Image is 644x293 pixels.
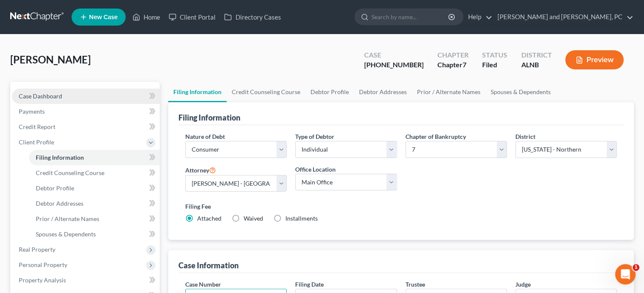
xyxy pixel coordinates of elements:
[412,82,486,102] a: Prior / Alternate Names
[615,264,635,284] iframe: Intercom live chat
[12,273,160,288] a: Property Analysis
[437,50,469,60] div: Chapter
[19,138,54,146] span: Client Profile
[464,9,492,25] a: Help
[227,82,305,102] a: Credit Counseling Course
[29,211,160,227] a: Prior / Alternate Names
[371,9,449,25] input: Search by name...
[185,280,221,289] label: Case Number
[632,264,639,271] span: 1
[354,82,412,102] a: Debtor Addresses
[29,165,160,181] a: Credit Counseling Course
[515,132,535,141] label: District
[364,50,424,60] div: Case
[178,260,239,270] div: Case Information
[19,92,62,100] span: Case Dashboard
[521,60,552,70] div: ALNB
[405,132,466,141] label: Chapter of Bankruptcy
[220,9,285,25] a: Directory Cases
[36,230,96,238] span: Spouses & Dependents
[185,132,225,141] label: Nature of Debt
[128,9,164,25] a: Home
[521,50,552,60] div: District
[12,119,160,135] a: Credit Report
[364,60,424,70] div: [PHONE_NUMBER]
[463,60,466,69] span: 7
[12,104,160,119] a: Payments
[29,181,160,196] a: Debtor Profile
[36,169,104,176] span: Credit Counseling Course
[305,82,354,102] a: Debtor Profile
[185,165,216,175] label: Attorney
[493,9,633,25] a: [PERSON_NAME] and [PERSON_NAME], PC
[36,154,84,161] span: Filing Information
[185,202,617,211] label: Filing Fee
[36,215,99,222] span: Prior / Alternate Names
[29,227,160,242] a: Spouses & Dependents
[164,9,220,25] a: Client Portal
[295,132,334,141] label: Type of Debtor
[285,215,318,222] span: Installments
[515,280,531,289] label: Judge
[168,82,227,102] a: Filing Information
[178,112,240,123] div: Filing Information
[486,82,556,102] a: Spouses & Dependents
[437,60,469,70] div: Chapter
[29,196,160,211] a: Debtor Addresses
[19,261,67,268] span: Personal Property
[19,108,45,115] span: Payments
[482,50,507,60] div: Status
[10,53,91,66] span: [PERSON_NAME]
[29,150,160,165] a: Filing Information
[19,246,55,253] span: Real Property
[405,280,425,289] label: Trustee
[295,280,324,289] label: Filing Date
[295,165,336,174] label: Office Location
[89,14,118,20] span: New Case
[565,50,624,69] button: Preview
[244,215,263,222] span: Waived
[19,276,66,284] span: Property Analysis
[482,60,507,70] div: Filed
[36,184,74,192] span: Debtor Profile
[197,215,221,222] span: Attached
[19,123,55,130] span: Credit Report
[36,200,83,207] span: Debtor Addresses
[12,89,160,104] a: Case Dashboard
